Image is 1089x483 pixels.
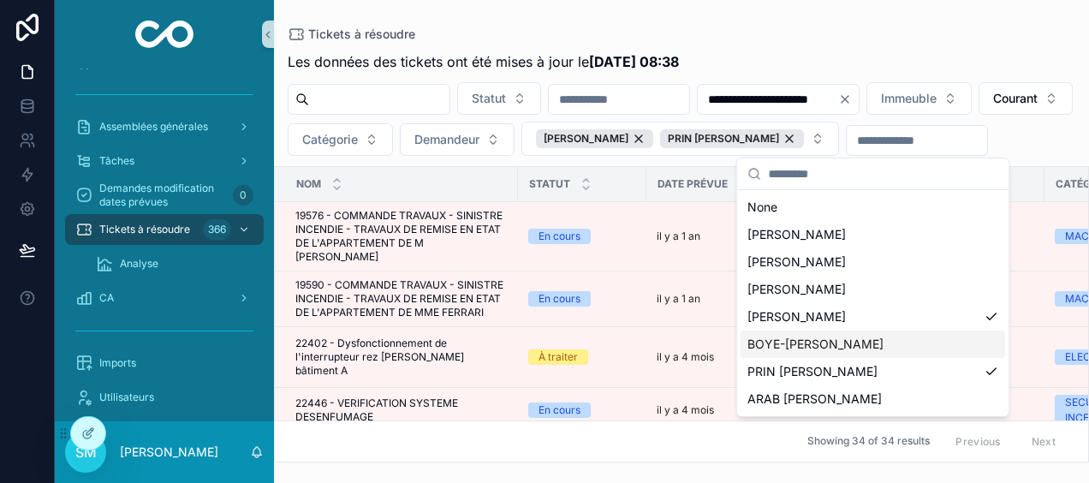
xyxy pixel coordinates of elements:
span: 22446 - VERIFICATION SYSTEME DESENFUMAGE [295,397,508,424]
span: Nom [296,177,321,191]
div: En cours [539,291,580,307]
span: [PERSON_NAME] [747,226,846,243]
a: CA [65,283,264,313]
span: Analyse [120,257,158,271]
span: Tâches [99,154,134,168]
span: Les données des tickets ont été mises à jour le [288,51,679,72]
button: Unselect 86 [536,129,653,148]
span: PRIN [PERSON_NAME] [668,132,779,146]
span: BOYE-[PERSON_NAME] [747,336,884,353]
span: Imports [99,356,136,370]
span: 22402 - Dysfonctionnement de l'interrupteur rez [PERSON_NAME] bâtiment A [295,337,508,378]
button: Select Button [521,122,839,156]
p: il y a 1 an [657,230,700,243]
span: [PERSON_NAME] [747,281,846,298]
span: CA [99,291,114,305]
span: Date prévue [658,177,728,191]
span: Statut [472,90,506,107]
span: Immeuble [881,90,937,107]
button: Select Button [866,82,972,115]
p: il y a 4 mois [657,350,714,364]
a: Imports [65,348,264,379]
span: 19576 - COMMANDE TRAVAUX - SINISTRE INCENDIE - TRAVAUX DE REMISE EN ETAT DE L'APPARTEMENT DE M [P... [295,209,508,264]
span: [PERSON_NAME] [747,253,846,271]
span: 19590 - COMMANDE TRAVAUX - SINISTRE INCENDIE - TRAVAUX DE REMISE EN ETAT DE L'APPARTEMENT DE MME ... [295,278,508,319]
span: Assemblées générales [99,120,208,134]
button: Select Button [400,123,515,156]
span: Statut [529,177,570,191]
div: En cours [539,402,580,418]
a: Utilisateurs [65,382,264,413]
button: Select Button [457,82,541,115]
a: Tickets à résoudre366 [65,214,264,245]
p: il y a 4 mois [657,403,714,417]
img: App logo [135,21,194,48]
a: Analyse [86,248,264,279]
span: PRIN [PERSON_NAME] [747,363,878,380]
span: Utilisateurs [99,391,154,404]
div: 0 [233,185,253,206]
div: 366 [203,219,231,240]
a: Demandes modification dates prévues0 [65,180,264,211]
span: [PERSON_NAME] [544,132,628,146]
span: SM [75,442,97,462]
div: À traiter [539,349,578,365]
strong: [DATE] 08:38 [589,53,679,70]
span: ARAB [PERSON_NAME] [747,391,882,408]
span: Demandes modification dates prévues [99,182,226,209]
a: Assemblées générales [65,111,264,142]
p: [PERSON_NAME] [120,444,218,461]
a: Tickets à résoudre [288,26,415,43]
span: Courant [993,90,1038,107]
div: None [741,194,1005,221]
button: Unselect 2 [660,129,804,148]
div: Suggestions [737,190,1009,416]
div: En cours [539,229,580,244]
span: Tickets à résoudre [99,223,190,236]
a: Tâches [65,146,264,176]
button: Select Button [288,123,393,156]
span: Tickets à résoudre [308,26,415,43]
p: il y a 1 an [657,292,700,306]
button: Select Button [979,82,1073,115]
div: scrollable content [55,69,274,421]
button: Clear [838,92,859,106]
span: Showing 34 of 34 results [807,435,930,449]
span: [PERSON_NAME] [747,308,846,325]
span: Catégorie [302,131,358,148]
span: Demandeur [414,131,479,148]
